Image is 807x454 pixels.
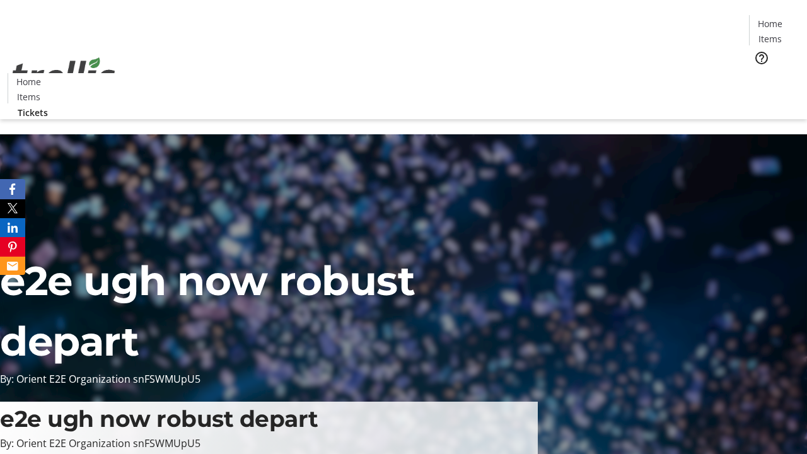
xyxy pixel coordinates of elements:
span: Home [16,75,41,88]
a: Tickets [8,106,58,119]
button: Help [749,45,774,71]
span: Tickets [759,73,789,86]
span: Items [17,90,40,103]
a: Items [750,32,790,45]
span: Tickets [18,106,48,119]
a: Items [8,90,49,103]
span: Home [758,17,782,30]
span: Items [758,32,782,45]
a: Tickets [749,73,799,86]
img: Orient E2E Organization snFSWMUpU5's Logo [8,44,120,107]
a: Home [8,75,49,88]
a: Home [750,17,790,30]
